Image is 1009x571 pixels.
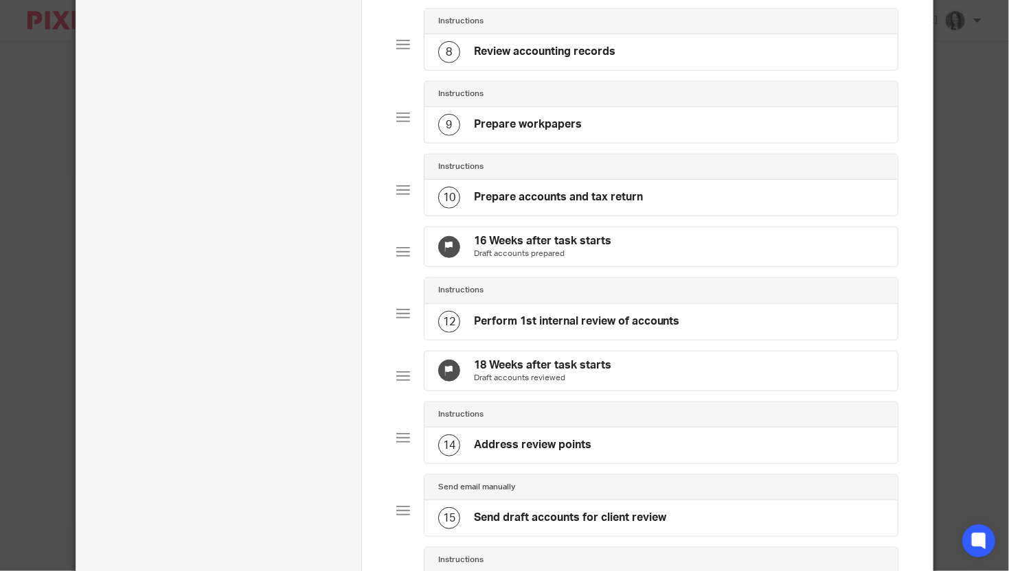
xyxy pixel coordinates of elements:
div: 15 [438,507,460,529]
p: Draft accounts prepared [474,248,611,259]
h4: Review accounting records [474,45,615,59]
div: 12 [438,311,460,333]
p: Draft accounts reviewed [474,373,611,384]
h4: Instructions [438,16,484,27]
h4: Perform 1st internal review of accounts [474,314,680,329]
h4: Instructions [438,161,484,172]
h4: Instructions [438,409,484,420]
h4: Address review points [474,438,591,452]
h4: Instructions [438,285,484,296]
div: 14 [438,434,460,456]
h4: 18 Weeks after task starts [474,358,611,373]
div: 8 [438,41,460,63]
h4: 16 Weeks after task starts [474,234,611,248]
div: 9 [438,114,460,136]
h4: Prepare accounts and tax return [474,190,643,205]
div: 10 [438,187,460,209]
h4: Instructions [438,89,484,100]
h4: Send email manually [438,482,515,493]
h4: Prepare workpapers [474,117,582,132]
h4: Send draft accounts for client review [474,511,666,525]
h4: Instructions [438,555,484,566]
